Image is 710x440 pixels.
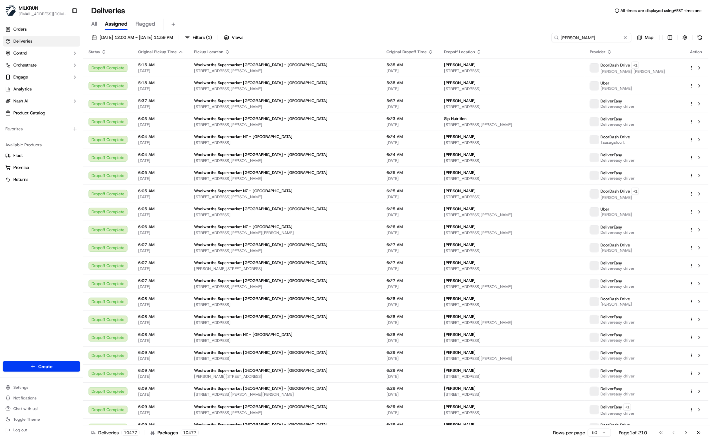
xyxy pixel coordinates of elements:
[194,314,328,319] span: Woolworths Supermarket [GEOGRAPHIC_DATA] - [GEOGRAPHIC_DATA]
[56,97,62,102] div: 💻
[194,122,376,127] span: [STREET_ADDRESS][PERSON_NAME]
[89,33,176,42] button: [DATE] 12:00 AM - [DATE] 11:59 PM
[386,224,433,229] span: 6:26 AM
[5,165,78,171] a: Promise
[386,368,433,373] span: 6:29 AM
[66,113,81,118] span: Pylon
[600,140,630,145] span: Tausagafou I.
[194,62,328,68] span: Woolworths Supermarket [GEOGRAPHIC_DATA] - [GEOGRAPHIC_DATA]
[13,86,32,92] span: Analytics
[645,35,654,41] span: Map
[13,62,37,68] span: Orchestrate
[3,404,80,413] button: Chat with us!
[386,338,433,343] span: [DATE]
[444,260,476,265] span: [PERSON_NAME]
[444,410,579,415] span: [STREET_ADDRESS]
[194,356,376,361] span: [STREET_ADDRESS]
[5,177,78,183] a: Returns
[689,49,703,55] div: Action
[138,224,183,229] span: 6:06 AM
[444,374,579,379] span: [STREET_ADDRESS]
[621,8,702,13] span: All times are displayed using AEST timezone
[600,98,622,104] span: DeliverEasy
[138,284,183,289] span: [DATE]
[3,393,80,403] button: Notifications
[23,70,84,75] div: We're available if you need us!
[194,80,328,85] span: Woolworths Supermarket [GEOGRAPHIC_DATA] - [GEOGRAPHIC_DATA]
[194,392,376,397] span: [STREET_ADDRESS][PERSON_NAME][PERSON_NAME]
[386,314,433,319] span: 6:28 AM
[138,230,183,235] span: [DATE]
[600,86,632,91] span: [PERSON_NAME]
[138,248,183,253] span: [DATE]
[194,374,376,379] span: [PERSON_NAME][STREET_ADDRESS]
[600,314,622,320] span: DeliverEasy
[194,212,376,218] span: [STREET_ADDRESS]
[444,356,579,361] span: [STREET_ADDRESS][PERSON_NAME]
[386,242,433,247] span: 6:27 AM
[194,410,376,415] span: [STREET_ADDRESS][PERSON_NAME]
[194,86,376,91] span: [STREET_ADDRESS][PERSON_NAME]
[600,373,635,379] span: Delivereasy driver
[138,170,183,175] span: 6:05 AM
[444,368,476,373] span: [PERSON_NAME]
[386,386,433,391] span: 6:29 AM
[444,284,579,289] span: [STREET_ADDRESS][PERSON_NAME]
[138,152,183,157] span: 6:04 AM
[444,422,476,427] span: [PERSON_NAME]
[194,302,376,307] span: [STREET_ADDRESS]
[386,206,433,212] span: 6:25 AM
[386,248,433,253] span: [DATE]
[444,158,579,163] span: [STREET_ADDRESS]
[194,194,376,200] span: [STREET_ADDRESS][PERSON_NAME]
[600,63,630,68] span: DoorDash Drive
[444,392,579,397] span: [STREET_ADDRESS]
[3,425,80,435] button: Log out
[386,278,433,283] span: 6:27 AM
[194,68,376,73] span: [STREET_ADDRESS][PERSON_NAME]
[13,96,51,103] span: Knowledge Base
[623,403,631,411] button: +1
[386,194,433,200] span: [DATE]
[3,108,80,118] a: Product Catalog
[600,386,622,391] span: DeliverEasy
[600,320,635,325] span: Delivereasy driver
[600,302,632,307] span: [PERSON_NAME]
[13,165,29,171] span: Promise
[600,152,622,158] span: DeliverEasy
[194,104,376,109] span: [STREET_ADDRESS][PERSON_NAME]
[3,140,80,150] div: Available Products
[194,386,328,391] span: Woolworths Supermarket [GEOGRAPHIC_DATA] - [GEOGRAPHIC_DATA]
[444,404,476,409] span: [PERSON_NAME]
[444,350,476,355] span: [PERSON_NAME]
[386,392,433,397] span: [DATE]
[13,406,38,411] span: Chat with us!
[138,134,183,139] span: 6:04 AM
[444,116,467,121] span: Sip Nutrition
[138,302,183,307] span: [DATE]
[138,176,183,181] span: [DATE]
[194,260,328,265] span: Woolworths Supermarket [GEOGRAPHIC_DATA] - [GEOGRAPHIC_DATA]
[138,212,183,218] span: [DATE]
[600,242,630,248] span: DoorDash Drive
[600,391,635,397] span: Delivereasy driver
[194,248,376,253] span: [STREET_ADDRESS][PERSON_NAME]
[138,392,183,397] span: [DATE]
[3,48,80,59] button: Control
[138,140,183,145] span: [DATE]
[138,374,183,379] span: [DATE]
[444,296,476,301] span: [PERSON_NAME]
[386,404,433,409] span: 6:29 AM
[386,350,433,355] span: 6:29 AM
[444,212,579,218] span: [STREET_ADDRESS][PERSON_NAME]
[194,188,293,194] span: Woolworths Supermarket NZ - [GEOGRAPHIC_DATA]
[386,332,433,337] span: 6:28 AM
[19,11,66,17] button: [EMAIL_ADDRESS][DOMAIN_NAME]
[138,80,183,85] span: 5:18 AM
[89,49,100,55] span: Status
[386,356,433,361] span: [DATE]
[600,356,635,361] span: Delivereasy driver
[600,69,665,74] span: [PERSON_NAME] [PERSON_NAME]
[3,60,80,71] button: Orchestrate
[5,153,78,159] a: Fleet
